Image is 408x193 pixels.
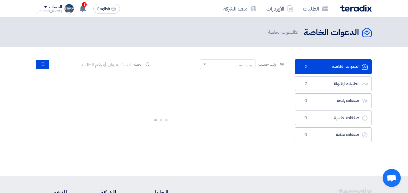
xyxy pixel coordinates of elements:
span: 2 [302,64,310,70]
div: الحساب [49,5,62,10]
div: [PERSON_NAME] [37,9,62,13]
span: English [97,7,110,11]
input: ابحث بعنوان أو رقم الطلب [50,60,134,69]
a: الطلبات المقبولة7 [295,76,372,91]
span: 2 [295,29,298,36]
a: صفقات خاسرة0 [295,111,372,125]
a: صفقات ملغية0 [295,127,372,142]
a: الأوردرات [262,2,298,16]
span: بحث [134,61,142,67]
span: 0 [302,132,310,138]
h2: الدعوات الخاصة [304,27,359,39]
a: الدعوات الخاصة2 [295,59,372,74]
span: 3 [82,2,87,7]
div: Open chat [383,169,401,187]
img: _____1734956396463.jpg [64,4,74,14]
a: الطلبات [298,2,333,16]
span: رتب حسب [259,61,276,67]
span: 0 [302,115,310,121]
span: الدعوات الخاصة [268,29,299,36]
a: ملف الشركة [219,2,262,16]
img: Teradix logo [340,5,372,12]
span: 0 [302,98,310,104]
button: English [93,4,120,14]
span: 7 [302,81,310,87]
div: رتب حسب [235,62,252,68]
a: صفقات رابحة0 [295,93,372,108]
